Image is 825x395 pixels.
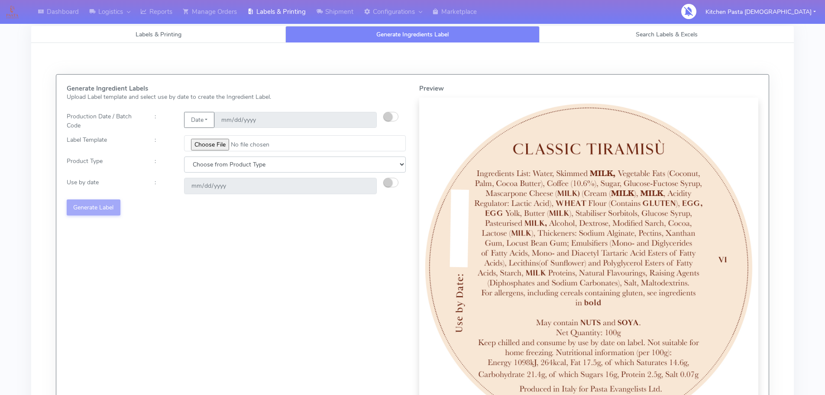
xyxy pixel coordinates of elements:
p: Upload Label template and select use by date to create the Ingredient Label. [67,92,406,101]
div: Use by date [60,178,148,194]
div: Label Template [60,135,148,151]
div: Production Date / Batch Code [60,112,148,130]
h5: Preview [419,85,759,92]
div: : [148,157,178,173]
div: : [148,112,178,130]
span: Generate Ingredients Label [376,30,449,39]
button: Date [184,112,214,128]
div: : [148,178,178,194]
h5: Generate Ingredient Labels [67,85,406,92]
span: Search Labels & Excels [636,30,698,39]
ul: Tabs [31,26,794,43]
span: Labels & Printing [136,30,181,39]
button: Kitchen Pasta [DEMOGRAPHIC_DATA] [699,3,822,21]
div: : [148,135,178,151]
button: Generate Label [67,199,120,215]
div: Product Type [60,157,148,173]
